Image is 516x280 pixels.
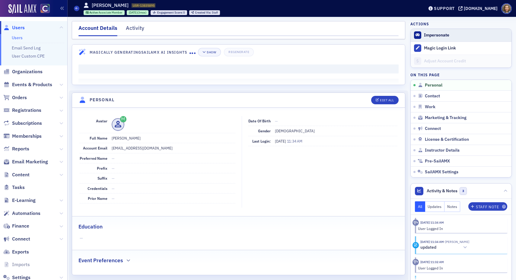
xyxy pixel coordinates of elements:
h4: Magically Generating SailAMX AI Insights [90,49,190,55]
button: Show [198,48,221,56]
a: Events & Products [3,81,52,88]
span: Gender [258,128,271,133]
span: Activity & Notes [427,188,457,194]
span: Automations [12,210,40,217]
span: SailAMX Settings [425,169,458,175]
span: Imports [12,261,30,268]
h4: Personal [90,97,114,103]
dd: [DEMOGRAPHIC_DATA] [275,126,397,136]
span: Associate Member [98,11,123,14]
a: View Homepage [36,4,50,14]
a: Reports [3,146,29,152]
span: Profile [501,3,512,14]
dd: [EMAIL_ADDRESS][DOMAIN_NAME] [112,143,235,153]
img: SailAMX [8,4,36,14]
a: Exports [3,249,29,255]
a: Users [3,24,25,31]
span: [DATE] [275,139,287,143]
a: Email Marketing [3,159,48,165]
span: Contact [425,93,440,99]
button: Updates [425,201,445,212]
span: Pre-SailAMX [425,159,450,164]
a: Finance [3,223,29,229]
button: All [415,201,425,212]
div: Support [434,6,455,11]
div: User Logged In [418,226,503,231]
div: Created Via: Staff [189,10,220,15]
time: 7/14/2025 11:34 AM [420,240,444,244]
h2: Education [78,223,103,231]
a: Active Associate Member [86,11,123,14]
span: Created Via : [195,11,212,14]
dd: [PERSON_NAME] [112,133,235,143]
span: E-Learning [12,197,36,204]
span: Marketing & Tracking [425,115,467,121]
span: Content [12,171,30,178]
div: (3mos) [129,11,146,14]
span: Prefix [97,166,107,171]
span: 11:34 AM [287,139,302,143]
span: USR-13835895 [133,3,154,8]
span: Instructor Details [425,148,460,153]
span: Full Name [90,136,107,140]
button: Notes [444,201,460,212]
span: Prior Name [88,196,107,201]
div: Active: Active: Associate Member [84,10,125,15]
h2: Event Preferences [78,256,123,264]
a: Users [12,35,23,40]
span: License & Certification [425,137,469,142]
span: — [275,118,278,123]
a: User Custom CPE [12,53,45,59]
h4: Actions [410,21,429,27]
div: Activity [126,24,144,35]
span: Credentials [88,186,107,191]
a: Adjust Account Credit [411,55,511,68]
span: Date of Birth [248,118,271,123]
span: Subscriptions [12,120,42,127]
h1: [PERSON_NAME] [92,2,129,9]
span: — [112,186,115,191]
div: Activity [412,259,419,265]
span: Finance [12,223,29,229]
div: Show [207,51,216,54]
a: E-Learning [3,197,36,204]
span: — [80,235,398,241]
span: Engagement Score : [157,11,183,14]
button: Impersonate [424,33,449,38]
span: Registrations [12,107,41,114]
span: Exports [12,249,29,255]
span: Personal [425,83,442,88]
span: Connect [425,126,441,131]
div: Magic Login Link [424,46,508,51]
a: Tasks [3,184,25,191]
span: Connect [12,236,30,242]
div: Account Details [78,24,117,36]
a: Connect [3,236,30,242]
h4: On this page [410,72,512,77]
span: Organizations [12,68,43,75]
div: Adjust Account Credit [424,58,508,64]
span: Account Email [83,146,107,150]
a: Memberships [3,133,42,140]
a: Organizations [3,68,43,75]
span: Orders [12,94,27,101]
a: Content [3,171,30,178]
img: SailAMX [40,4,50,13]
div: 0 [157,11,185,14]
span: Preferred Name [80,156,107,161]
span: Events & Products [12,81,52,88]
button: Magic Login Link [411,42,511,55]
span: — [112,196,115,201]
div: Activity [412,219,419,226]
span: Avatar [96,118,107,123]
span: — [112,166,115,171]
a: Subscriptions [3,120,42,127]
span: Reports [12,146,29,152]
h5: updated [420,245,436,250]
span: Email Marketing [12,159,48,165]
a: Imports [3,261,30,268]
div: Staff Note [476,205,499,209]
button: Staff Note [468,202,507,211]
div: Engagement Score: 0 [151,10,187,15]
span: 3 [460,187,467,195]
